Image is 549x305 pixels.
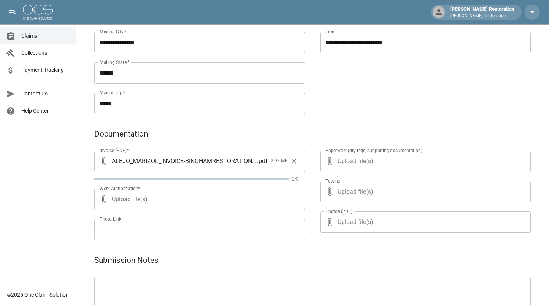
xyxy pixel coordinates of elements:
label: Testing [325,178,340,184]
span: ALEJO_MARIZOL_INVOICE-BINGHAMRESTORATION-LVN [112,157,257,165]
label: Mailing City [100,29,127,35]
span: Contact Us [21,90,70,98]
span: Claims [21,32,70,40]
span: Payment Tracking [21,66,70,74]
label: Photo Link [100,216,121,222]
span: Collections [21,49,70,57]
span: Upload file(s) [338,151,510,172]
span: 2.93 MB [271,157,287,165]
button: open drawer [5,5,20,20]
label: Invoice (PDF)* [100,147,129,154]
span: Upload file(s) [112,189,284,210]
span: Upload file(s) [338,181,510,202]
img: ocs-logo-white-transparent.png [23,5,53,20]
label: Paperwork (dry logs, supporting documentation) [325,147,422,154]
p: 0% [292,175,305,183]
button: Clear [288,156,300,167]
span: . pdf [257,157,268,165]
label: Work Authorization* [100,185,140,192]
p: [PERSON_NAME] Restoration [450,13,514,19]
label: Mailing Zip [100,89,125,96]
label: Email [325,29,337,35]
label: Photos (PDF) [325,208,352,214]
div: [PERSON_NAME] Restoration [447,5,517,19]
span: Help Center [21,107,70,115]
label: Mailing State [100,59,129,65]
div: © 2025 One Claim Solution [7,291,69,299]
span: Upload file(s) [338,211,510,233]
